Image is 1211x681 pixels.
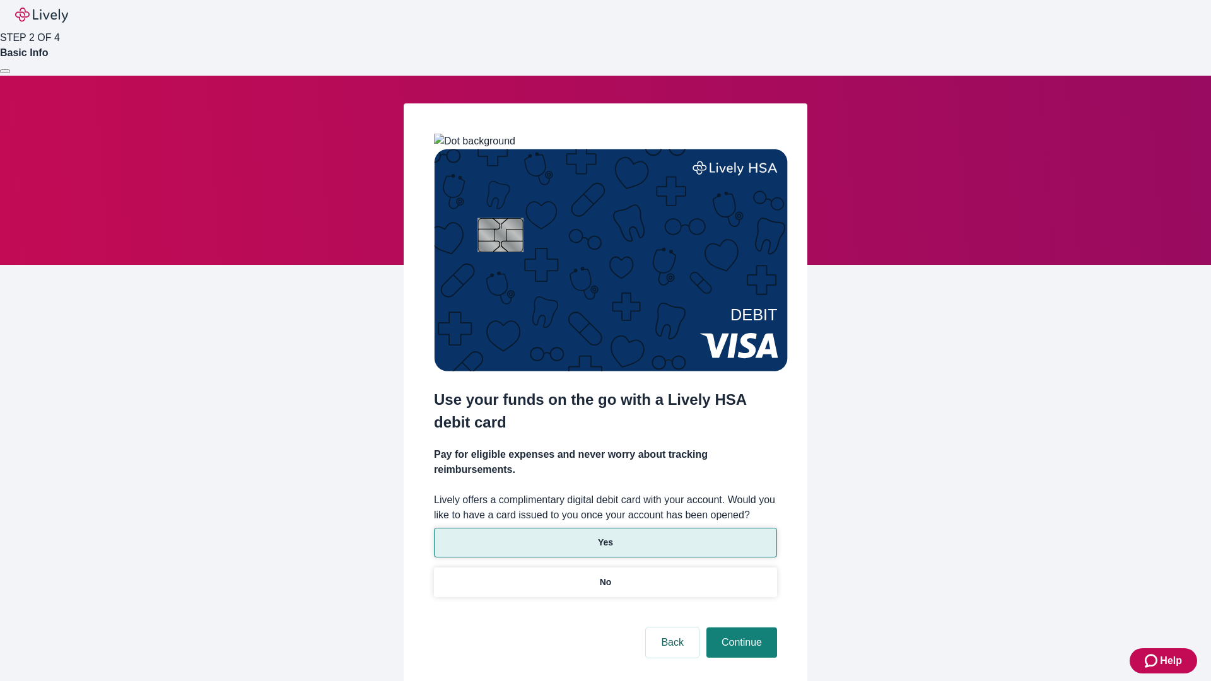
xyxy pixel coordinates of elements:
[434,567,777,597] button: No
[434,492,777,523] label: Lively offers a complimentary digital debit card with your account. Would you like to have a card...
[646,627,699,658] button: Back
[1145,653,1160,668] svg: Zendesk support icon
[598,536,613,549] p: Yes
[434,528,777,557] button: Yes
[434,149,788,371] img: Debit card
[434,134,515,149] img: Dot background
[600,576,612,589] p: No
[434,447,777,477] h4: Pay for eligible expenses and never worry about tracking reimbursements.
[434,388,777,434] h2: Use your funds on the go with a Lively HSA debit card
[1130,648,1197,673] button: Zendesk support iconHelp
[706,627,777,658] button: Continue
[15,8,68,23] img: Lively
[1160,653,1182,668] span: Help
